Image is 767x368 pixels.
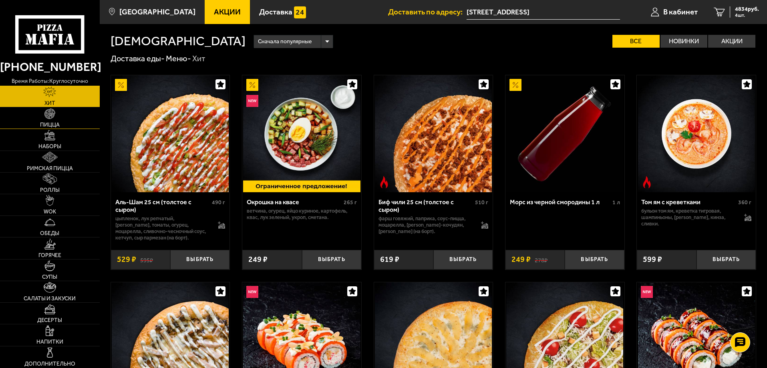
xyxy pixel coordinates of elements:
[36,339,63,345] span: Напитки
[246,79,258,91] img: Акционный
[259,8,292,16] span: Доставка
[510,198,610,206] div: Морс из черной смородины 1 л
[641,208,736,227] p: бульон том ям, креветка тигровая, шампиньоны, [PERSON_NAME], кинза, сливки.
[378,215,473,235] p: фарш говяжий, паприка, соус-пицца, моцарелла, [PERSON_NAME]-кочудян, [PERSON_NAME] (на борт).
[738,199,751,206] span: 360 г
[38,253,61,258] span: Горячее
[641,176,653,188] img: Острое блюдо
[27,166,73,171] span: Римская пицца
[212,199,225,206] span: 490 г
[242,75,361,192] a: АкционныйНовинкаОкрошка на квасе
[612,199,620,206] span: 1 л
[192,54,205,64] div: Хит
[637,75,756,192] a: Острое блюдоТом ям с креветками
[380,255,399,263] span: 619 ₽
[40,187,60,193] span: Роллы
[374,75,493,192] a: Острое блюдоБиф чили 25 см (толстое с сыром)
[243,75,360,192] img: Окрошка на квасе
[44,101,55,106] span: Хит
[638,75,755,192] img: Том ям с креветками
[565,250,624,269] button: Выбрать
[643,255,662,263] span: 599 ₽
[247,198,342,206] div: Окрошка на квасе
[42,274,57,280] span: Супы
[44,209,56,215] span: WOK
[119,8,195,16] span: [GEOGRAPHIC_DATA]
[506,75,623,192] img: Морс из черной смородины 1 л
[214,8,241,16] span: Акции
[166,54,191,63] a: Меню-
[111,35,246,48] h1: [DEMOGRAPHIC_DATA]
[641,198,736,206] div: Том ям с креветками
[115,79,127,91] img: Акционный
[40,122,60,128] span: Пицца
[708,35,755,48] label: Акции
[378,176,390,188] img: Острое блюдо
[112,75,229,192] img: Аль-Шам 25 см (толстое с сыром)
[697,250,756,269] button: Выбрать
[378,198,473,213] div: Биф чили 25 см (толстое с сыром)
[37,318,62,323] span: Десерты
[246,95,258,107] img: Новинка
[467,5,620,20] span: Малая Морская улица, 10
[111,54,165,63] a: Доставка еды-
[111,75,230,192] a: АкционныйАль-Шам 25 см (толстое с сыром)
[505,75,624,192] a: АкционныйМорс из черной смородины 1 л
[535,255,548,263] s: 278 ₽
[641,286,653,298] img: Новинка
[302,250,361,269] button: Выбрать
[612,35,660,48] label: Все
[246,286,258,298] img: Новинка
[344,199,357,206] span: 265 г
[117,255,136,263] span: 529 ₽
[248,255,268,263] span: 249 ₽
[294,6,306,18] img: 15daf4d41897b9f0e9f617042186c801.svg
[40,231,59,236] span: Обеды
[24,361,75,367] span: Дополнительно
[115,198,210,213] div: Аль-Шам 25 см (толстое с сыром)
[660,35,708,48] label: Новинки
[115,215,210,241] p: цыпленок, лук репчатый, [PERSON_NAME], томаты, огурец, моцарелла, сливочно-чесночный соус, кетчуп...
[247,208,357,221] p: ветчина, огурец, яйцо куриное, картофель, квас, лук зеленый, укроп, сметана.
[433,250,493,269] button: Выбрать
[475,199,488,206] span: 510 г
[24,296,76,302] span: Салаты и закуски
[467,5,620,20] input: Ваш адрес доставки
[511,255,531,263] span: 249 ₽
[140,255,153,263] s: 595 ₽
[258,34,312,49] span: Сначала популярные
[509,79,521,91] img: Акционный
[735,13,759,18] span: 4 шт.
[735,6,759,12] span: 4834 руб.
[38,144,61,149] span: Наборы
[388,8,467,16] span: Доставить по адресу:
[170,250,229,269] button: Выбрать
[375,75,492,192] img: Биф чили 25 см (толстое с сыром)
[663,8,698,16] span: В кабинет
